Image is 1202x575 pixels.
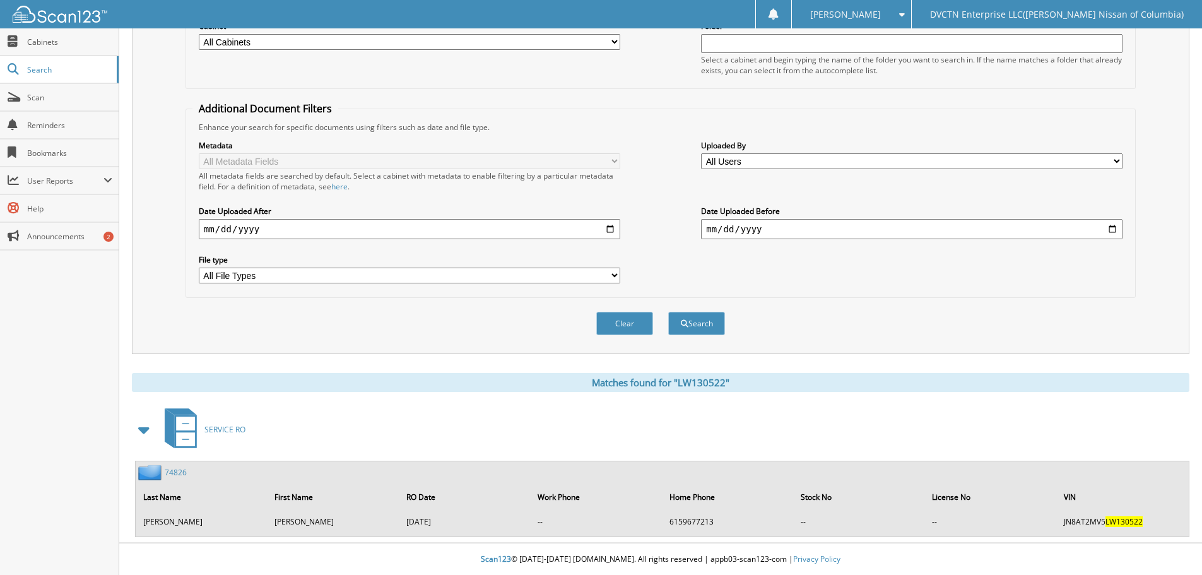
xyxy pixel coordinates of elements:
[701,219,1122,239] input: end
[199,140,620,151] label: Metadata
[268,511,398,532] td: [PERSON_NAME]
[1058,484,1187,510] th: VIN
[138,465,165,480] img: folder2.png
[926,484,1056,510] th: License No
[930,11,1184,18] span: DVCTN Enterprise LLC([PERSON_NAME] Nissan of Columbia)
[27,203,112,214] span: Help
[27,231,112,242] span: Announcements
[157,405,245,454] a: SERVICE RO
[137,484,267,510] th: Last Name
[27,148,112,158] span: Bookmarks
[794,511,924,532] td: --
[204,424,245,435] span: SERVICE RO
[119,544,1202,575] div: © [DATE]-[DATE] [DOMAIN_NAME]. All rights reserved | appb03-scan123-com |
[926,511,1056,532] td: --
[27,37,112,47] span: Cabinets
[663,484,793,510] th: Home Phone
[701,206,1122,216] label: Date Uploaded Before
[268,484,398,510] th: First Name
[701,140,1122,151] label: Uploaded By
[192,122,1129,133] div: Enhance your search for specific documents using filters such as date and file type.
[596,312,653,335] button: Clear
[400,484,530,510] th: RO Date
[701,54,1122,76] div: Select a cabinet and begin typing the name of the folder you want to search in. If the name match...
[27,175,103,186] span: User Reports
[132,373,1189,392] div: Matches found for "LW130522"
[481,554,511,564] span: Scan123
[199,206,620,216] label: Date Uploaded After
[400,511,530,532] td: [DATE]
[794,484,924,510] th: Stock No
[663,511,793,532] td: 6159677213
[793,554,840,564] a: Privacy Policy
[531,484,661,510] th: Work Phone
[199,254,620,265] label: File type
[27,64,110,75] span: Search
[27,120,112,131] span: Reminders
[165,467,187,478] a: 74826
[668,312,725,335] button: Search
[199,170,620,192] div: All metadata fields are searched by default. Select a cabinet with metadata to enable filtering b...
[192,102,338,116] legend: Additional Document Filters
[1058,511,1187,532] td: JN8AT2MV5
[810,11,881,18] span: [PERSON_NAME]
[199,219,620,239] input: start
[1105,516,1143,527] span: LW130522
[13,6,107,23] img: scan123-logo-white.svg
[531,511,661,532] td: --
[27,92,112,103] span: Scan
[137,511,267,532] td: [PERSON_NAME]
[103,232,114,242] div: 2
[331,181,348,192] a: here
